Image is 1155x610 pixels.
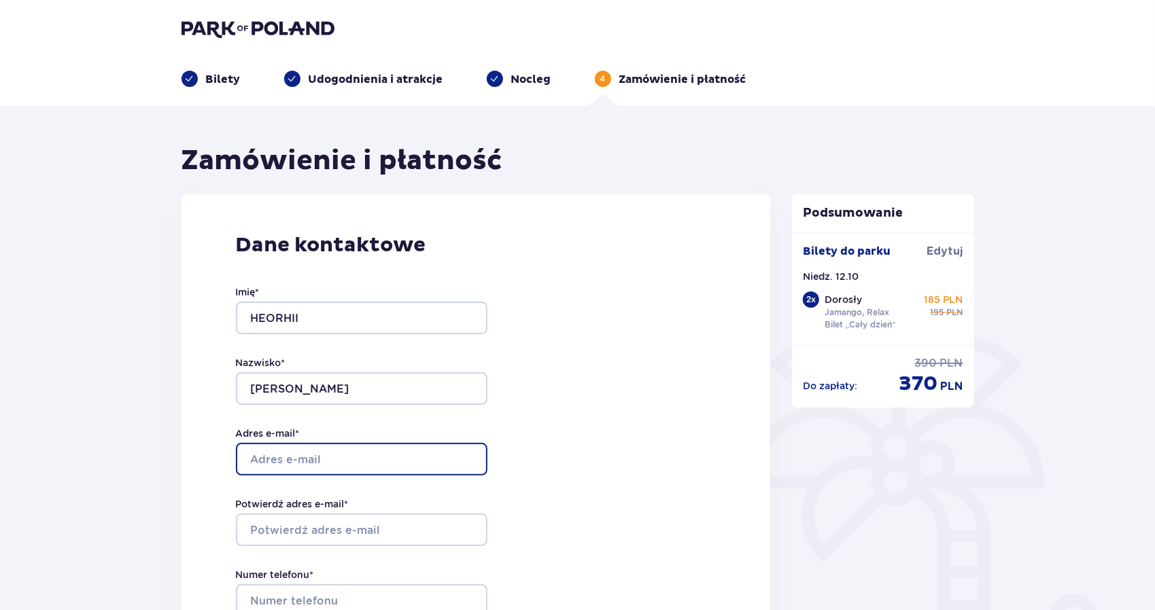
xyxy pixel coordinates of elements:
label: Imię * [236,285,260,299]
p: Bilety [206,72,241,87]
span: PLN [940,356,963,371]
p: Bilety do parku [803,244,891,259]
span: 370 [899,371,938,397]
p: 4 [600,73,606,85]
p: Podsumowanie [792,205,974,221]
p: Jamango, Relax [825,306,889,319]
input: Adres e-mail [236,443,487,476]
p: Niedz. 12.10 [803,270,859,283]
p: Zamówienie i płatność [619,72,746,87]
input: Nazwisko [236,372,487,405]
div: 4Zamówienie i płatność [595,71,746,87]
div: Udogodnienia i atrakcje [284,71,443,87]
p: Udogodnienia i atrakcje [309,72,443,87]
h1: Zamówienie i płatność [182,144,503,178]
label: Potwierdź adres e-mail * [236,497,349,511]
p: Nocleg [511,72,551,87]
label: Numer telefonu * [236,568,314,581]
span: 195 [931,306,944,319]
span: PLN [947,306,963,319]
input: Imię [236,302,487,334]
p: Dorosły [825,293,862,306]
span: PLN [941,379,963,394]
p: Dane kontaktowe [236,232,717,258]
p: Bilet „Cały dzień” [825,319,896,331]
p: Do zapłaty : [803,379,857,393]
label: Adres e-mail * [236,427,300,440]
label: Nazwisko * [236,356,286,370]
span: 390 [915,356,937,371]
img: Park of Poland logo [182,19,334,38]
div: Bilety [182,71,241,87]
span: Edytuj [927,244,963,259]
p: 185 PLN [925,293,963,306]
div: Nocleg [487,71,551,87]
input: Potwierdź adres e-mail [236,514,487,546]
div: 2 x [803,291,819,308]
